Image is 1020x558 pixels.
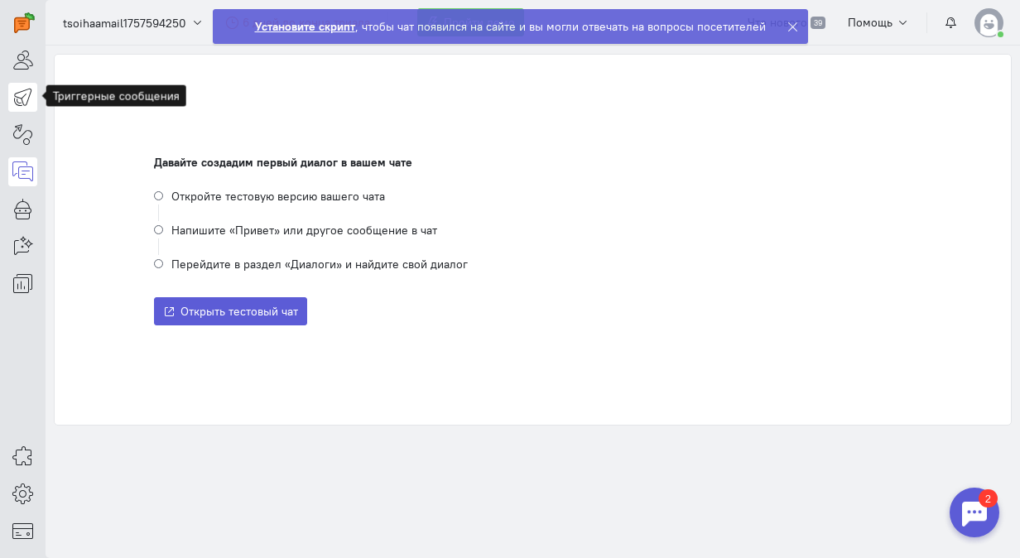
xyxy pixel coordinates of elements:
[154,154,912,171] div: Давайте создадим первый диалог в вашем чате
[255,19,355,34] strong: Установите скрипт
[63,15,186,31] span: tsoihaamail1757594250
[46,85,186,107] div: Триггерные сообщения
[839,8,919,36] button: Помощь
[180,304,298,319] span: Открыть тестовый чат
[848,15,892,30] span: Помощь
[14,12,35,33] img: carrot-quest.svg
[154,297,307,325] button: Открыть тестовый чат
[154,255,912,272] li: Перейдите в раздел «Диалоги» и найдите свой диалог
[154,187,912,221] li: Откройте тестовую версию вашего чата
[154,221,912,255] li: Напишите «Привет» или другое сообщение в чат
[255,18,766,35] div: , чтобы чат появился на сайте и вы могли отвечать на вопросы посетителей
[37,10,56,28] div: 2
[974,8,1003,37] img: default-v4.png
[54,7,213,37] button: tsoihaamail1757594250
